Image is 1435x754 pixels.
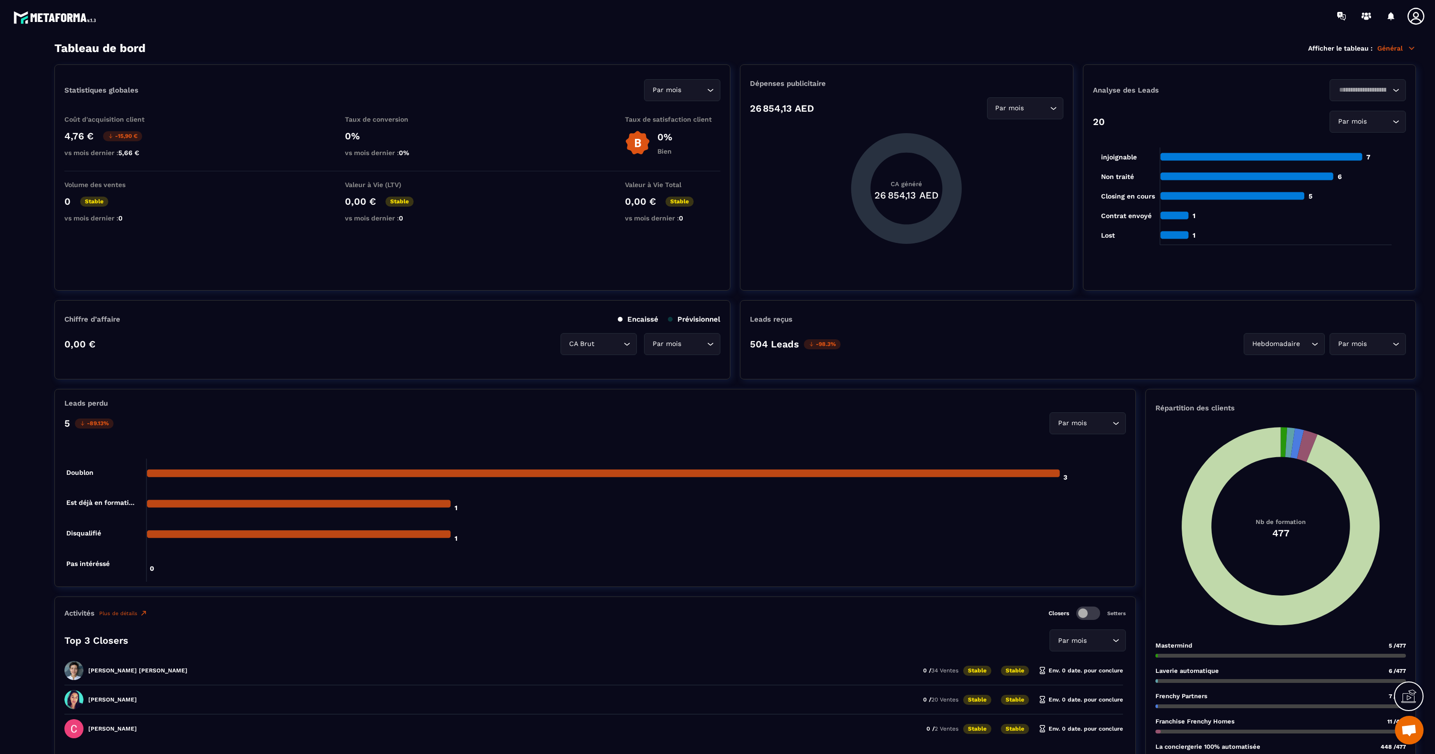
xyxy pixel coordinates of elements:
[64,609,94,618] p: Activités
[650,85,683,95] span: Par mois
[345,130,440,142] p: 0%
[1336,339,1369,349] span: Par mois
[88,696,137,703] p: [PERSON_NAME]
[1093,116,1105,127] p: 20
[345,181,440,188] p: Valeur à Vie (LTV)
[64,181,160,188] p: Volume des ventes
[625,115,720,123] p: Taux de satisfaction client
[88,667,187,674] p: [PERSON_NAME] [PERSON_NAME]
[1155,692,1207,700] p: Frenchy Partners
[923,667,958,674] p: 0 /
[1155,404,1406,412] p: Répartition des clients
[1308,44,1373,52] p: Afficher le tableau :
[64,130,94,142] p: 4,76 €
[118,214,123,222] span: 0
[1330,333,1406,355] div: Search for option
[385,197,414,207] p: Stable
[1056,418,1089,429] span: Par mois
[1369,339,1390,349] input: Search for option
[987,97,1063,119] div: Search for option
[644,333,720,355] div: Search for option
[1101,212,1151,220] tspan: Contrat envoyé
[1302,339,1309,349] input: Search for option
[88,725,137,732] p: [PERSON_NAME]
[64,86,138,94] p: Statistiques globales
[64,315,120,324] p: Chiffre d’affaire
[1336,85,1390,95] input: Search for option
[625,196,656,207] p: 0,00 €
[399,214,403,222] span: 0
[1001,724,1029,734] p: Stable
[668,315,720,324] p: Prévisionnel
[750,79,1063,88] p: Dépenses publicitaire
[963,695,991,705] p: Stable
[64,196,71,207] p: 0
[345,149,440,157] p: vs mois dernier :
[1089,636,1110,646] input: Search for option
[1330,111,1406,133] div: Search for option
[1039,696,1046,703] img: hourglass.f4cb2624.svg
[140,609,147,617] img: narrow-up-right-o.6b7c60e2.svg
[750,315,792,324] p: Leads reçus
[1389,693,1406,700] span: 7 /477
[103,131,142,141] p: -15,90 €
[1377,44,1416,52] p: Général
[963,724,991,734] p: Stable
[1244,333,1325,355] div: Search for option
[931,696,958,703] span: 20 Ventes
[345,115,440,123] p: Taux de conversion
[1039,667,1046,674] img: hourglass.f4cb2624.svg
[1026,103,1048,114] input: Search for option
[650,339,683,349] span: Par mois
[1381,744,1406,750] span: 448 /477
[1039,725,1046,733] img: hourglass.f4cb2624.svg
[618,315,658,324] p: Encaissé
[1369,116,1390,127] input: Search for option
[99,609,147,617] a: Plus de détails
[931,667,958,674] span: 34 Ventes
[625,181,720,188] p: Valeur à Vie Total
[923,696,958,703] p: 0 /
[1387,718,1406,725] span: 11 /477
[1336,116,1369,127] span: Par mois
[1039,696,1123,703] p: Env. 0 date. pour conclure
[1039,725,1123,733] p: Env. 0 date. pour conclure
[657,147,672,155] p: Bien
[644,79,720,101] div: Search for option
[1101,173,1133,180] tspan: Non traité
[1093,86,1249,94] p: Analyse des Leads
[750,338,799,350] p: 504 Leads
[1050,412,1126,434] div: Search for option
[345,196,376,207] p: 0,00 €
[561,333,637,355] div: Search for option
[66,529,101,537] tspan: Disqualifié
[64,214,160,222] p: vs mois dernier :
[1101,231,1114,239] tspan: Lost
[625,214,720,222] p: vs mois dernier :
[75,419,114,429] p: -89.13%
[666,197,694,207] p: Stable
[1050,629,1126,651] div: Search for option
[64,115,160,123] p: Coût d'acquisition client
[1155,642,1192,649] p: Mastermind
[80,197,108,207] p: Stable
[1395,716,1424,744] div: Mở cuộc trò chuyện
[804,339,841,349] p: -98.3%
[1101,153,1136,161] tspan: injoignable
[1155,667,1219,674] p: Laverie automatique
[926,725,958,732] p: 0 /
[935,725,958,732] span: 2 Ventes
[1056,636,1089,646] span: Par mois
[118,149,139,157] span: 5,66 €
[596,339,621,349] input: Search for option
[1107,610,1126,617] p: Setters
[683,85,705,95] input: Search for option
[993,103,1026,114] span: Par mois
[657,131,672,143] p: 0%
[679,214,683,222] span: 0
[54,42,146,55] h3: Tableau de bord
[1101,192,1154,200] tspan: Closing en cours
[64,338,95,350] p: 0,00 €
[683,339,705,349] input: Search for option
[1001,695,1029,705] p: Stable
